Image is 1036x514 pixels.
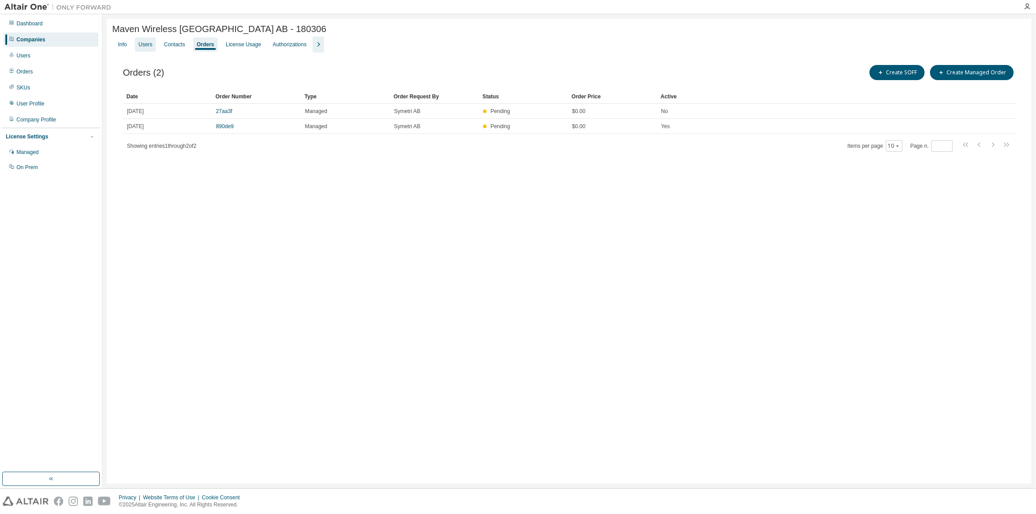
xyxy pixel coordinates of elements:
div: Companies [16,36,45,43]
div: SKUs [16,84,30,91]
span: Managed [305,108,327,115]
span: $0.00 [572,108,585,115]
div: Dashboard [16,20,43,27]
span: Items per page [848,140,902,152]
span: [DATE] [127,123,144,130]
span: Symetri AB [394,108,420,115]
button: Create SOFF [869,65,925,80]
div: Active [661,89,962,104]
span: Page n. [910,140,953,152]
div: Managed [16,149,39,156]
span: Maven Wireless [GEOGRAPHIC_DATA] AB - 180306 [112,24,326,34]
div: Orders [197,41,214,48]
div: Users [138,41,152,48]
div: Contacts [164,41,185,48]
button: Create Managed Order [930,65,1014,80]
div: Order Number [215,89,297,104]
div: Users [16,52,30,59]
div: On Prem [16,164,38,171]
div: Type [305,89,386,104]
span: No [661,108,668,115]
span: [DATE] [127,108,144,115]
div: User Profile [16,100,45,107]
div: Privacy [119,494,143,501]
img: Altair One [4,3,116,12]
div: Website Terms of Use [143,494,202,501]
span: Pending [491,108,510,114]
div: Orders [16,68,33,75]
div: Info [118,41,127,48]
img: youtube.svg [98,497,111,506]
div: Order Price [572,89,654,104]
a: 27aa3f [216,108,232,114]
span: Orders (2) [123,68,164,78]
img: facebook.svg [54,497,63,506]
div: Company Profile [16,116,56,123]
span: Managed [305,123,327,130]
div: Order Request By [394,89,475,104]
img: linkedin.svg [83,497,93,506]
div: Authorizations [272,41,306,48]
div: License Usage [226,41,261,48]
a: 890de9 [216,123,234,130]
p: © 2025 Altair Engineering, Inc. All Rights Reserved. [119,501,245,509]
img: instagram.svg [69,497,78,506]
div: License Settings [6,133,48,140]
span: Pending [491,123,510,130]
span: Showing entries 1 through 2 of 2 [127,143,196,149]
div: Status [483,89,565,104]
span: Symetri AB [394,123,420,130]
span: $0.00 [572,123,585,130]
div: Cookie Consent [202,494,245,501]
span: Yes [661,123,670,130]
div: Date [126,89,208,104]
button: 10 [888,142,900,150]
img: altair_logo.svg [3,497,49,506]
